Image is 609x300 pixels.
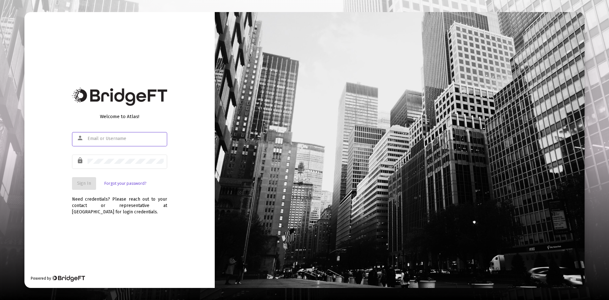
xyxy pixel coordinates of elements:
[77,134,84,142] mat-icon: person
[72,88,167,106] img: Bridge Financial Technology Logo
[104,180,146,187] a: Forgot your password?
[72,190,167,215] div: Need credentials? Please reach out to your contact or representative at [GEOGRAPHIC_DATA] for log...
[72,113,167,120] div: Welcome to Atlas!
[88,136,164,141] input: Email or Username
[77,181,91,186] span: Sign In
[52,275,85,282] img: Bridge Financial Technology Logo
[77,157,84,164] mat-icon: lock
[31,275,85,282] div: Powered by
[72,177,96,190] button: Sign In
